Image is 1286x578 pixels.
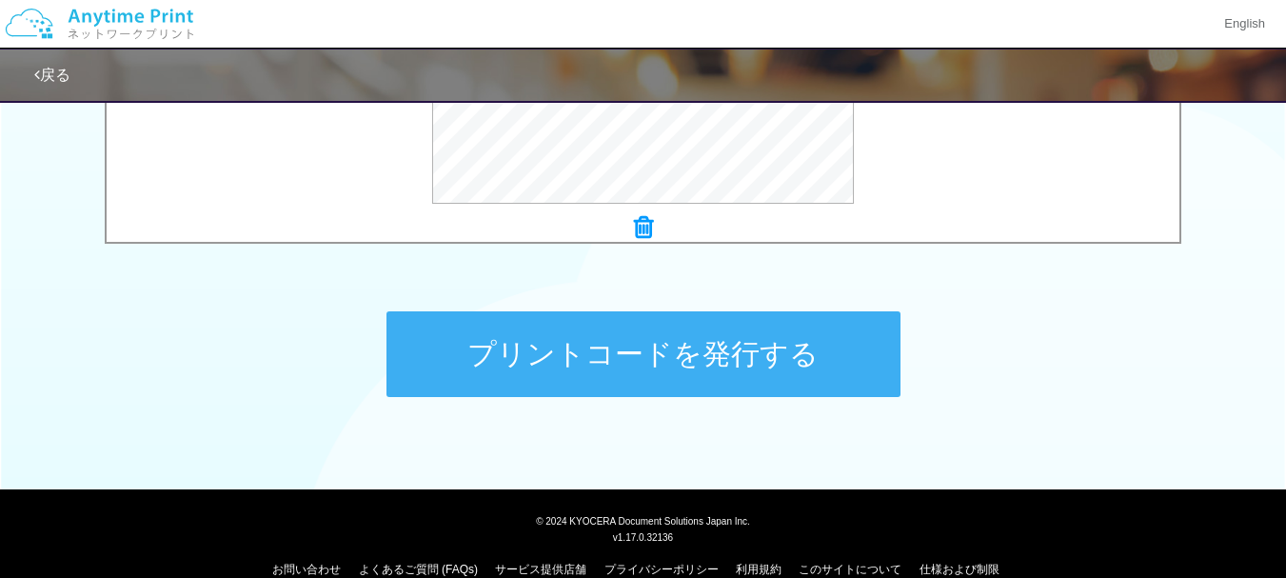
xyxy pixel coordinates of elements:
a: このサイトについて [799,563,901,576]
button: プリントコードを発行する [386,311,900,397]
a: サービス提供店舗 [495,563,586,576]
a: プライバシーポリシー [604,563,719,576]
span: © 2024 KYOCERA Document Solutions Japan Inc. [536,514,750,527]
span: v1.17.0.32136 [613,531,673,543]
a: お問い合わせ [272,563,341,576]
a: 仕様および制限 [920,563,999,576]
a: 利用規約 [736,563,781,576]
a: 戻る [34,67,70,83]
a: よくあるご質問 (FAQs) [359,563,478,576]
